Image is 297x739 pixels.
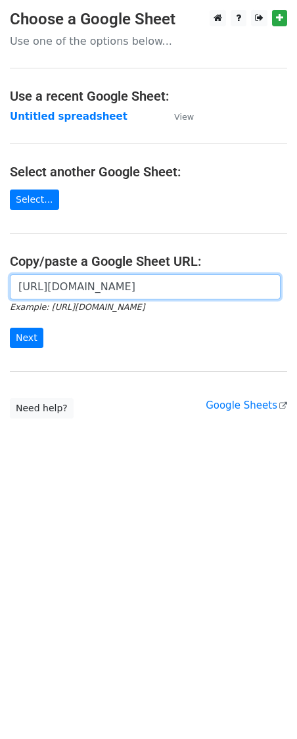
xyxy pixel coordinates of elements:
p: Use one of the options below... [10,34,287,48]
input: Paste your Google Sheet URL here [10,274,281,299]
a: View [161,111,194,122]
iframe: Chat Widget [231,676,297,739]
a: Need help? [10,398,74,419]
small: View [174,112,194,122]
small: Example: [URL][DOMAIN_NAME] [10,302,145,312]
a: Select... [10,190,59,210]
a: Google Sheets [206,399,287,411]
h4: Copy/paste a Google Sheet URL: [10,253,287,269]
a: Untitled spreadsheet [10,111,127,122]
h3: Choose a Google Sheet [10,10,287,29]
input: Next [10,328,43,348]
h4: Select another Google Sheet: [10,164,287,180]
h4: Use a recent Google Sheet: [10,88,287,104]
